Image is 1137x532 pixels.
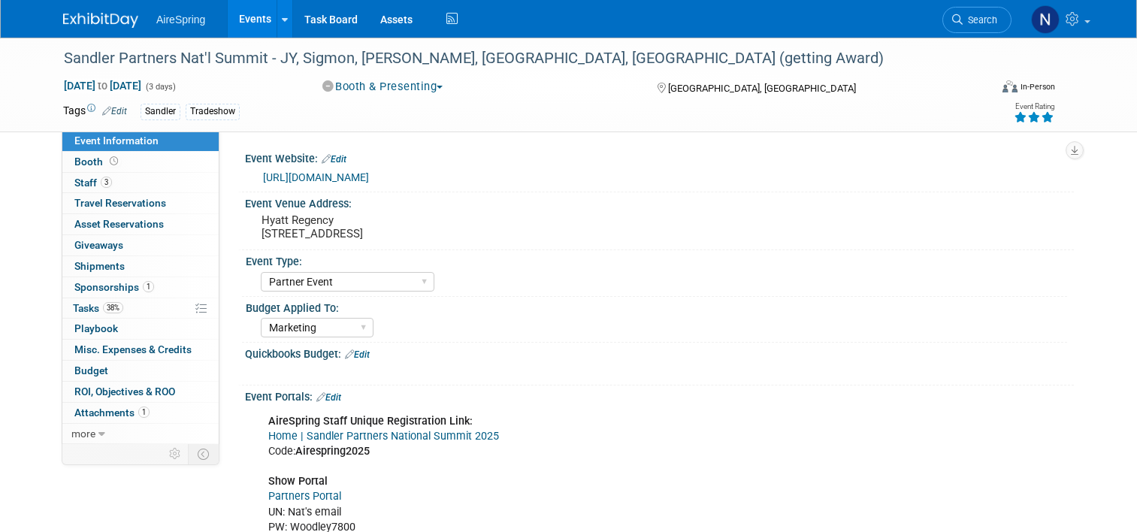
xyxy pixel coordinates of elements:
span: Sponsorships [74,281,154,293]
span: Tasks [73,302,123,314]
span: Giveaways [74,239,123,251]
span: 38% [103,302,123,313]
span: (3 days) [144,82,176,92]
button: Booth & Presenting [317,79,449,95]
td: Toggle Event Tabs [189,444,219,464]
div: Event Portals: [245,385,1074,405]
a: Tasks38% [62,298,219,319]
span: more [71,428,95,440]
a: Attachments1 [62,403,219,423]
div: Event Rating [1014,103,1054,110]
a: Giveaways [62,235,219,255]
img: ExhibitDay [63,13,138,28]
span: to [95,80,110,92]
span: Shipments [74,260,125,272]
b: AireSpring Staff Unique Registration Link: [268,415,473,428]
div: Event Type: [246,250,1067,269]
b: Show Portal [268,475,328,488]
a: Edit [316,392,341,403]
span: AireSpring [156,14,205,26]
div: Event Venue Address: [245,192,1074,211]
span: Playbook [74,322,118,334]
span: [DATE] [DATE] [63,79,142,92]
a: Partners Portal [268,490,341,503]
div: Tradeshow [186,104,240,119]
span: Booth [74,156,121,168]
span: 3 [101,177,112,188]
a: Home | Sandler Partners National Summit 2025 [268,430,499,443]
pre: Hyatt Regency [STREET_ADDRESS] [262,213,574,240]
a: Staff3 [62,173,219,193]
span: 1 [138,407,150,418]
a: Booth [62,152,219,172]
span: Event Information [74,135,159,147]
div: In-Person [1020,81,1055,92]
a: Budget [62,361,219,381]
a: [URL][DOMAIN_NAME] [263,171,369,183]
span: [GEOGRAPHIC_DATA], [GEOGRAPHIC_DATA] [668,83,856,94]
div: Quickbooks Budget: [245,343,1074,362]
div: Sandler Partners Nat'l Summit - JY, Sigmon, [PERSON_NAME], [GEOGRAPHIC_DATA], [GEOGRAPHIC_DATA] (... [59,45,971,72]
a: Asset Reservations [62,214,219,234]
a: Misc. Expenses & Credits [62,340,219,360]
span: Asset Reservations [74,218,164,230]
span: Misc. Expenses & Credits [74,343,192,355]
span: Search [963,14,997,26]
span: Budget [74,364,108,376]
a: Playbook [62,319,219,339]
a: Event Information [62,131,219,151]
a: Sponsorships1 [62,277,219,298]
a: more [62,424,219,444]
img: Natalie Pyron [1031,5,1060,34]
a: Travel Reservations [62,193,219,213]
td: Tags [63,103,127,120]
div: Event Website: [245,147,1074,167]
span: 1 [143,281,154,292]
a: Edit [322,154,346,165]
div: Sandler [141,104,180,119]
div: Budget Applied To: [246,297,1067,316]
span: Booth not reserved yet [107,156,121,167]
span: Travel Reservations [74,197,166,209]
span: ROI, Objectives & ROO [74,385,175,397]
img: Format-Inperson.png [1002,80,1018,92]
a: Edit [345,349,370,360]
span: Staff [74,177,112,189]
b: Airespring2025 [295,445,370,458]
div: Event Format [909,78,1055,101]
a: Search [942,7,1012,33]
span: Attachments [74,407,150,419]
a: Shipments [62,256,219,277]
a: ROI, Objectives & ROO [62,382,219,402]
a: Edit [102,106,127,116]
td: Personalize Event Tab Strip [162,444,189,464]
